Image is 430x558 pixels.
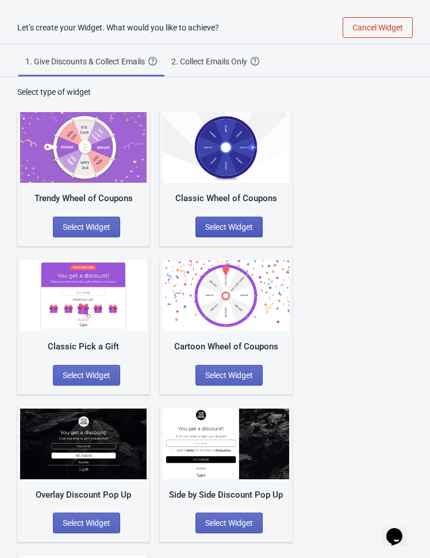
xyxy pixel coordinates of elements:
button: Select Widget [53,513,120,533]
span: Select Widget [63,518,110,528]
span: Select Widget [205,371,253,380]
div: Classic Pick a Gift [20,340,147,353]
div: 1. Give Discounts & Collect Emails [25,56,148,67]
img: regular_popup.jpg [163,409,289,479]
div: Trendy Wheel of Coupons [20,192,147,205]
span: Cancel Widget [352,23,403,32]
span: Select Widget [205,222,253,232]
div: Side by Side Discount Pop Up [163,488,289,502]
span: Select Widget [63,371,110,380]
span: Select Widget [63,222,110,232]
div: 2. Collect Emails Only [171,56,251,67]
button: Select Widget [53,217,120,237]
div: Select type of widget [17,86,413,98]
iframe: chat widget [382,512,419,547]
button: Select Widget [195,365,263,386]
img: cartoon_game.jpg [163,260,289,331]
div: Overlay Discount Pop Up [20,488,147,502]
img: gift_game.jpg [20,260,147,331]
span: Select Widget [205,518,253,528]
img: full_screen_popup.jpg [20,409,147,479]
img: classic_game.jpg [163,112,289,183]
img: trendy_game.png [20,112,147,183]
button: Cancel Widget [343,17,413,38]
button: Select Widget [53,365,120,386]
div: Cartoon Wheel of Coupons [163,340,289,353]
div: Classic Wheel of Coupons [163,192,289,205]
button: Select Widget [195,217,263,237]
button: Select Widget [195,513,263,533]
